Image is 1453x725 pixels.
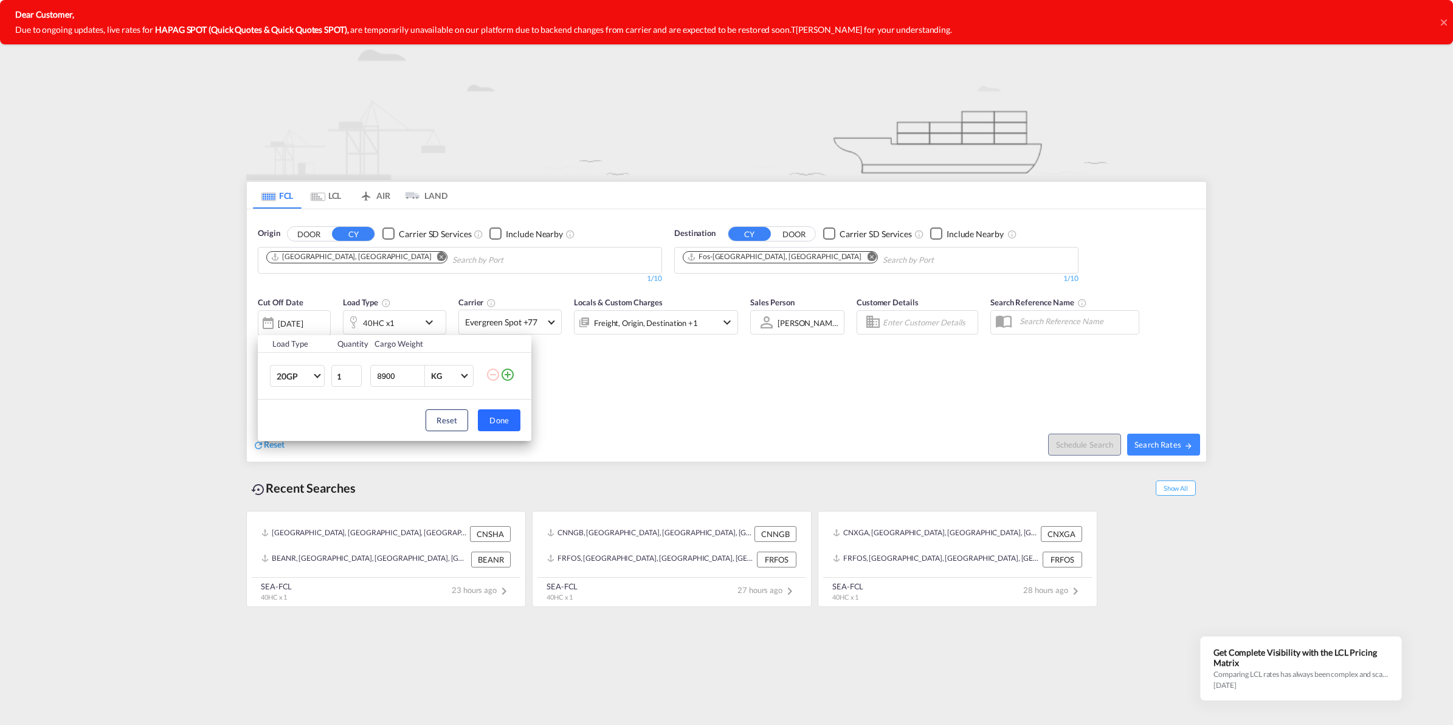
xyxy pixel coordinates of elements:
input: Qty [331,365,362,387]
th: Quantity [330,335,368,353]
md-icon: icon-plus-circle-outline [500,367,515,382]
md-icon: icon-minus-circle-outline [486,367,500,382]
div: Cargo Weight [374,338,478,349]
button: Done [478,409,520,431]
div: KG [431,371,442,381]
input: Enter Weight [376,366,424,386]
span: 20GP [277,370,312,383]
th: Load Type [258,335,330,353]
md-select: Choose: 20GP [270,365,325,387]
button: Reset [426,409,468,431]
